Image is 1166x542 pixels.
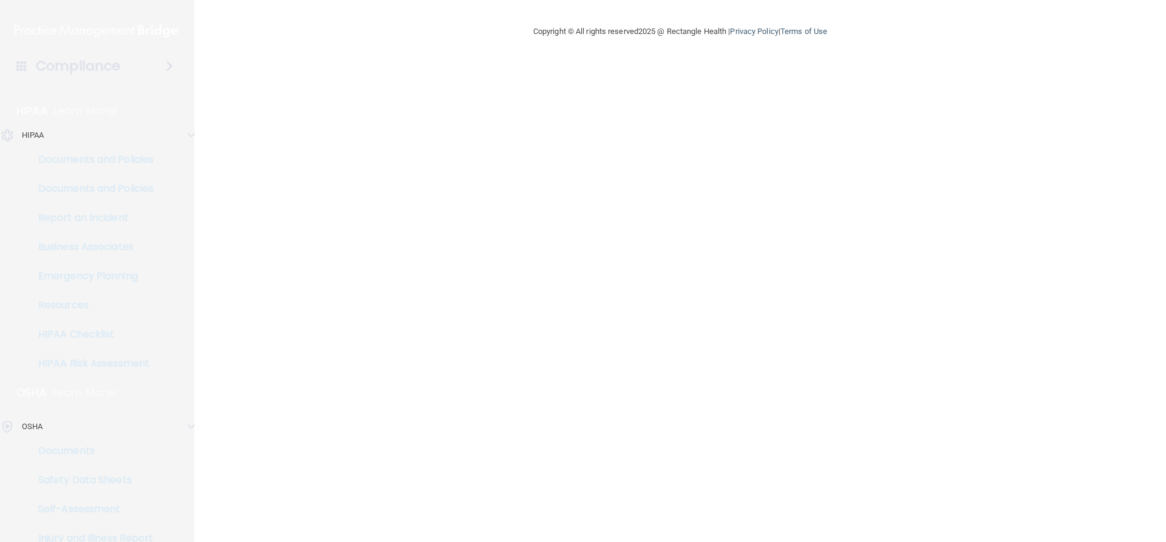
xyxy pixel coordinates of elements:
p: Emergency Planning [8,270,174,282]
p: Business Associates [8,241,174,253]
p: Safety Data Sheets [8,474,174,486]
p: Documents and Policies [8,154,174,166]
div: Copyright © All rights reserved 2025 @ Rectangle Health | | [459,12,902,51]
a: Privacy Policy [730,27,778,36]
img: PMB logo [15,19,180,43]
p: Documents [8,445,174,457]
p: Resources [8,299,174,311]
p: OSHA [16,385,47,400]
p: HIPAA Checklist [8,328,174,340]
p: HIPAA Risk Assessment [8,357,174,370]
p: Learn More! [53,104,118,118]
p: Self-Assessment [8,503,174,515]
p: Learn More! [53,385,117,400]
p: HIPAA [16,104,47,118]
h4: Compliance [36,58,120,75]
p: Report an Incident [8,212,174,224]
p: HIPAA [22,128,44,143]
a: Terms of Use [780,27,827,36]
p: OSHA [22,419,43,434]
p: Documents and Policies [8,183,174,195]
